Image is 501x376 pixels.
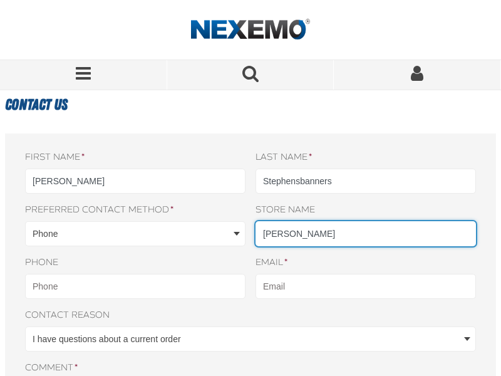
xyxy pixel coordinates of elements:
span: Contact Us [5,96,68,113]
input: Email [256,274,476,299]
img: Nexemo logo [191,19,310,41]
input: First name [25,169,245,194]
a: Sign In [334,60,501,90]
span: Phone [33,227,231,241]
input: Last name [256,169,476,194]
input: Phone [25,274,245,299]
label: Contact reason [25,310,476,321]
input: Store name [256,221,476,246]
span: I have questions about a current order [33,333,462,346]
label: Store name [256,204,476,216]
label: Comment [25,362,476,374]
a: Home [191,19,310,41]
button: Search for a product [167,60,334,90]
label: Preferred contact method [25,204,245,216]
label: Email [256,257,476,269]
label: First name [25,152,245,164]
label: Phone [25,257,245,269]
label: Last name [256,152,476,164]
